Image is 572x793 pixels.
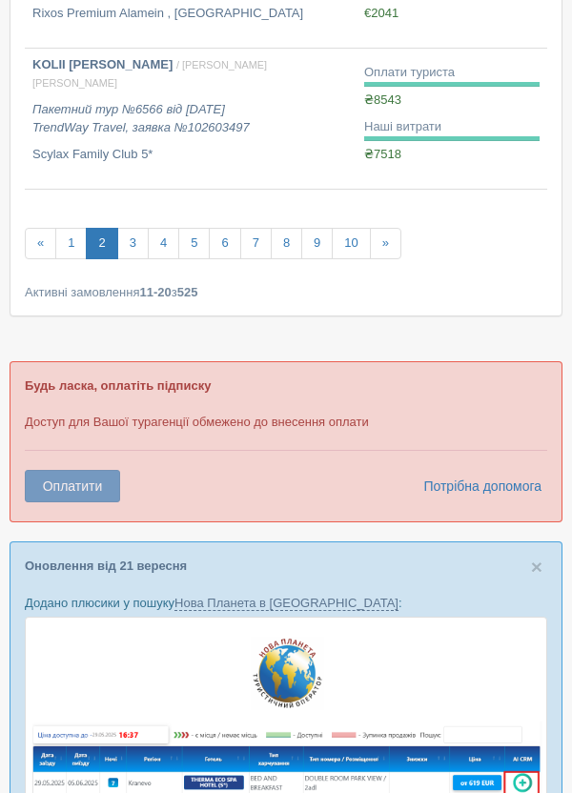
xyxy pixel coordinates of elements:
a: « [25,228,56,259]
a: Потрібна допомога [411,470,542,502]
a: 2 [86,228,117,259]
a: 1 [55,228,87,259]
button: Оплатити [25,470,120,502]
span: €2041 [364,6,398,20]
a: 6 [209,228,240,259]
a: KOLII [PERSON_NAME] / [PERSON_NAME] [PERSON_NAME] Пакетний тур №6566 від [DATE]TrendWay Travel, з... [25,49,357,189]
p: Rixos Premium Alamein , [GEOGRAPHIC_DATA] [32,5,349,23]
b: Будь ласка, оплатіть підписку [25,378,211,393]
i: Пакетний тур №6566 від [DATE] TrendWay Travel, заявка №102603497 [32,102,250,134]
span: ₴8543 [364,92,401,107]
a: 7 [240,228,272,259]
a: 3 [117,228,149,259]
span: × [531,556,542,578]
a: Нова Планета в [GEOGRAPHIC_DATA] [174,596,398,611]
a: Оновлення від 21 вересня [25,559,187,573]
a: 10 [332,228,370,259]
a: 8 [271,228,302,259]
div: Оплати туриста [364,64,540,82]
p: Додано плюсики у пошуку : [25,594,547,612]
span: ₴7518 [364,147,401,161]
a: 4 [148,228,179,259]
a: » [370,228,401,259]
a: 5 [178,228,210,259]
b: KOLII [PERSON_NAME] [32,57,173,71]
div: Активні замовлення з [25,283,547,301]
button: Close [531,557,542,577]
b: 525 [177,285,198,299]
div: Наші витрати [364,118,540,136]
div: Доступ для Вашої турагенції обмежено до внесення оплати [10,361,562,522]
p: Scylax Family Club 5* [32,146,349,164]
a: 9 [301,228,333,259]
span: / [PERSON_NAME] [PERSON_NAME] [32,59,267,89]
b: 11-20 [140,285,172,299]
